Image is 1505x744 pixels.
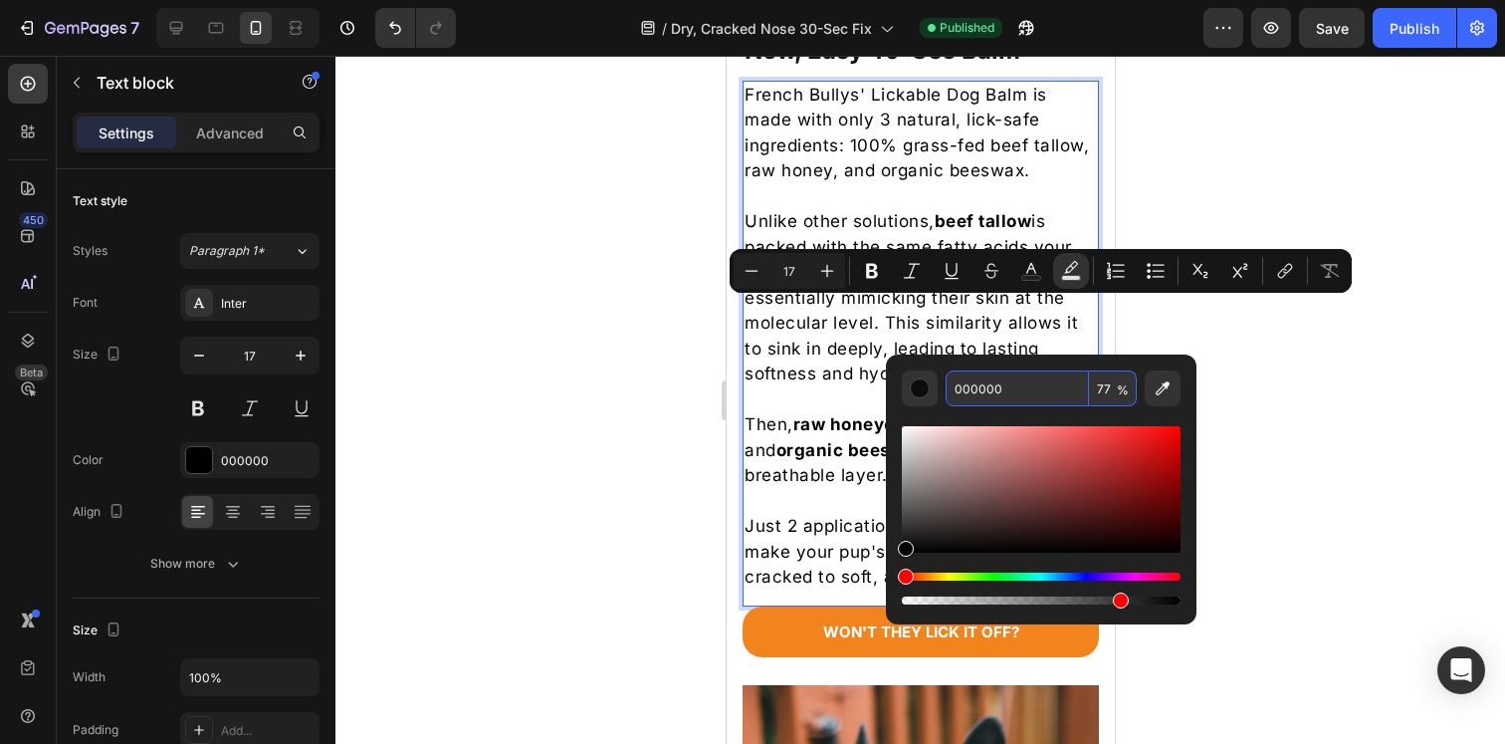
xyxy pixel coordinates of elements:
div: Undo/Redo [375,8,456,48]
div: Padding [73,721,118,739]
button: Show more [73,546,320,582]
div: 450 [19,212,48,228]
div: Text style [73,192,127,210]
p: 7 [130,16,139,40]
div: Hue [902,573,1181,581]
div: Width [73,668,106,686]
div: Publish [1390,18,1439,39]
div: Show more [150,554,243,574]
span: Dry, Cracked Nose 30-Sec Fix [671,18,872,39]
div: Open Intercom Messenger [1437,646,1485,694]
input: E.g FFFFFF [946,371,1089,406]
span: / [662,18,667,39]
button: 7 [8,8,148,48]
button: Publish [1373,8,1456,48]
span: Published [940,19,994,37]
iframe: To enrich screen reader interactions, please activate Accessibility in Grammarly extension settings [727,56,1115,744]
p: Settings [99,123,154,143]
div: Font [73,294,98,312]
button: Save [1299,8,1365,48]
div: 000000 [221,452,315,470]
div: Editor contextual toolbar [730,249,1352,293]
div: Inter [221,295,315,313]
div: Color [73,451,104,469]
div: Beta [15,365,48,380]
button: Paragraph 1* [180,233,320,269]
div: Add... [221,722,315,740]
div: Size [73,618,125,644]
div: Styles [73,242,107,260]
div: Align [73,499,128,526]
p: Text block [97,71,266,95]
span: % [1117,379,1129,401]
div: Size [73,342,125,369]
span: Paragraph 1* [189,242,265,260]
p: Advanced [196,123,264,143]
input: Auto [181,659,319,695]
span: Save [1316,20,1349,37]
